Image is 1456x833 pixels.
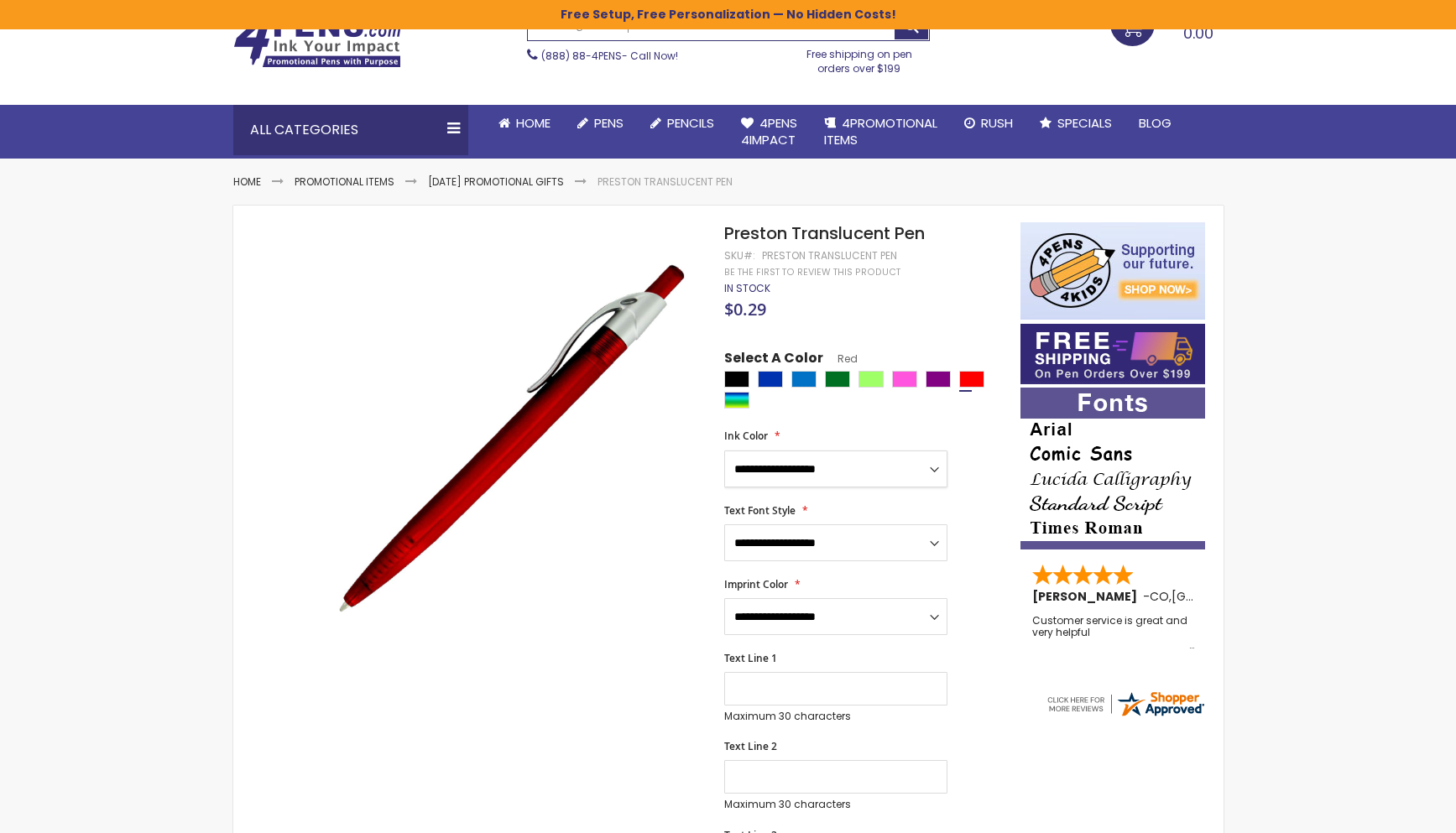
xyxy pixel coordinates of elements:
a: 4pens.com certificate URL [1045,708,1206,722]
a: Home [233,174,261,189]
span: Pencils [667,114,714,132]
a: Blog [1125,105,1185,142]
span: - , [1143,588,1295,605]
a: 4Pens4impact [728,105,811,159]
span: In stock [724,281,770,295]
a: Specials [1026,105,1125,142]
a: Pens [564,105,637,142]
span: - Call Now! [541,49,678,63]
a: [DATE] Promotional Gifts [428,174,564,189]
span: Select A Color [724,349,823,372]
div: Blue Light [791,371,817,388]
span: $0.29 [724,298,766,320]
span: 4Pens 4impact [741,114,797,148]
li: Preston Translucent Pen [598,175,733,189]
span: Text Line 2 [724,739,777,753]
a: 4PROMOTIONALITEMS [811,105,951,159]
div: Green Light [858,371,884,388]
span: Home [516,114,551,132]
a: Home [485,105,564,142]
div: Black [724,371,749,388]
a: (888) 88-4PENS [541,49,622,63]
strong: SKU [724,248,755,263]
span: CO [1150,588,1169,605]
div: Blue [758,371,783,388]
a: Be the first to review this product [724,266,900,279]
span: Text Line 1 [724,651,777,665]
span: Pens [594,114,624,132]
p: Maximum 30 characters [724,710,947,723]
div: Pink [892,371,917,388]
span: Specials [1057,114,1112,132]
img: preston-translucent-red_1.jpg [319,247,702,630]
div: Assorted [724,392,749,409]
a: Rush [951,105,1026,142]
a: Promotional Items [295,174,394,189]
img: font-personalization-examples [1020,388,1205,549]
img: 4pens.com widget logo [1045,689,1206,719]
span: Red [823,351,858,366]
span: Ink Color [724,429,768,443]
span: 4PROMOTIONAL ITEMS [824,114,937,148]
div: All Categories [233,105,468,155]
img: 4pens 4 kids [1020,222,1205,320]
span: Imprint Color [724,577,788,591]
div: Green [825,371,850,388]
span: Rush [981,114,1013,132]
div: Availability [724,282,770,295]
a: Pencils [637,105,728,142]
div: Customer service is great and very helpful [1032,615,1195,651]
p: Maximum 30 characters [724,798,947,811]
span: 0.00 [1183,23,1213,44]
span: Text Font Style [724,503,796,518]
div: Preston Translucent Pen [762,249,897,263]
div: Purple [926,371,951,388]
span: [PERSON_NAME] [1032,588,1143,605]
span: [GEOGRAPHIC_DATA] [1172,588,1295,605]
div: Free shipping on pen orders over $199 [789,41,930,75]
span: Blog [1139,114,1172,132]
div: Red [959,371,984,388]
img: 4Pens Custom Pens and Promotional Products [233,14,401,68]
img: Free shipping on orders over $199 [1020,324,1205,384]
span: Preston Translucent Pen [724,221,925,245]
